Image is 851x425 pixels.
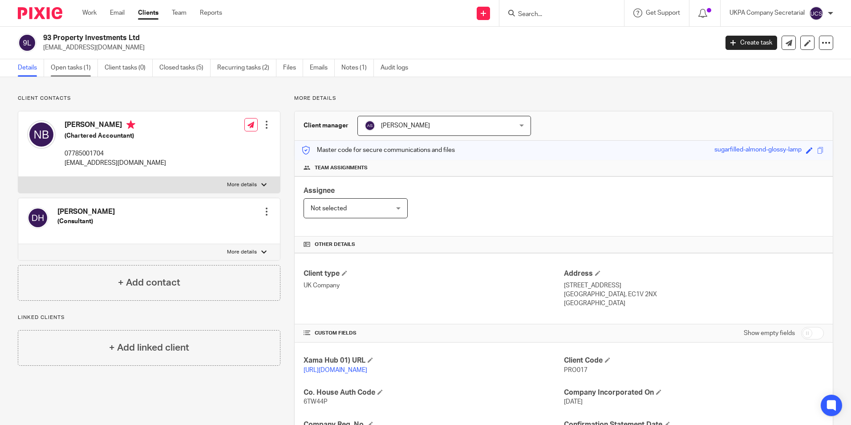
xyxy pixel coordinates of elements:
p: Linked clients [18,314,280,321]
h4: Address [564,269,824,278]
label: Show empty fields [744,329,795,338]
span: Assignee [304,187,335,194]
p: [GEOGRAPHIC_DATA] [564,299,824,308]
a: Clients [138,8,158,17]
p: [EMAIL_ADDRESS][DOMAIN_NAME] [43,43,712,52]
a: Emails [310,59,335,77]
img: svg%3E [18,33,36,52]
h4: + Add contact [118,276,180,290]
h4: Co. House Auth Code [304,388,563,397]
a: Create task [725,36,777,50]
span: [PERSON_NAME] [381,123,430,129]
p: [EMAIL_ADDRESS][DOMAIN_NAME] [65,159,166,168]
i: Primary [126,120,135,129]
a: Team [172,8,186,17]
img: svg%3E [365,120,375,131]
span: [DATE] [564,399,583,405]
a: Files [283,59,303,77]
h4: Client Code [564,356,824,365]
span: Team assignments [315,164,368,172]
img: svg%3E [27,207,49,229]
a: Audit logs [381,59,415,77]
h4: Company Incorporated On [564,388,824,397]
p: [GEOGRAPHIC_DATA], EC1V 2NX [564,290,824,299]
h4: [PERSON_NAME] [65,120,166,131]
p: UK Company [304,281,563,290]
h4: Xama Hub 01) URL [304,356,563,365]
h4: CUSTOM FIELDS [304,330,563,337]
h4: + Add linked client [109,341,189,355]
h3: Client manager [304,121,349,130]
p: [STREET_ADDRESS] [564,281,824,290]
p: More details [227,181,257,188]
a: Recurring tasks (2) [217,59,276,77]
img: svg%3E [809,6,823,20]
img: svg%3E [27,120,56,149]
a: Open tasks (1) [51,59,98,77]
a: [URL][DOMAIN_NAME] [304,367,367,373]
img: Pixie [18,7,62,19]
p: 07785001704 [65,149,166,158]
h5: (Consultant) [57,217,115,226]
p: Master code for secure communications and files [301,146,455,155]
a: Client tasks (0) [105,59,153,77]
span: Not selected [311,205,347,212]
a: Closed tasks (5) [159,59,211,77]
p: More details [227,249,257,256]
a: Email [110,8,125,17]
p: UKPA Company Secretarial [729,8,805,17]
h5: (Chartered Accountant) [65,131,166,140]
a: Work [82,8,97,17]
p: More details [294,95,833,102]
h2: 93 Property Investments Ltd [43,33,578,43]
div: sugarfilled-almond-glossy-lamp [714,145,802,155]
span: Other details [315,241,355,248]
span: PRO017 [564,367,588,373]
span: Get Support [646,10,680,16]
a: Reports [200,8,222,17]
span: 6TW44P [304,399,328,405]
h4: [PERSON_NAME] [57,207,115,217]
a: Notes (1) [341,59,374,77]
a: Details [18,59,44,77]
p: Client contacts [18,95,280,102]
h4: Client type [304,269,563,278]
input: Search [517,11,597,19]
